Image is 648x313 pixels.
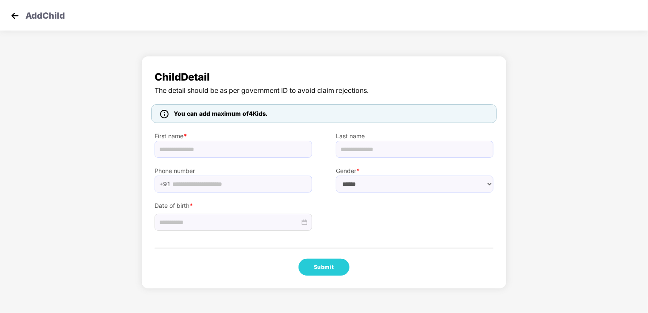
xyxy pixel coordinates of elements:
button: Submit [299,259,349,276]
span: The detail should be as per government ID to avoid claim rejections. [155,85,493,96]
label: First name [155,131,312,141]
span: +91 [159,178,171,190]
img: icon [160,110,169,118]
label: Gender [336,166,493,176]
span: Child Detail [155,69,493,85]
span: You can add maximum of 4 Kids. [174,110,268,117]
label: Date of birth [155,201,312,210]
p: Add Child [25,9,65,20]
label: Last name [336,131,493,141]
img: svg+xml;base64,PHN2ZyB4bWxucz0iaHR0cDovL3d3dy53My5vcmcvMjAwMC9zdmciIHdpZHRoPSIzMCIgaGVpZ2h0PSIzMC... [8,9,21,22]
label: Phone number [155,166,312,176]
